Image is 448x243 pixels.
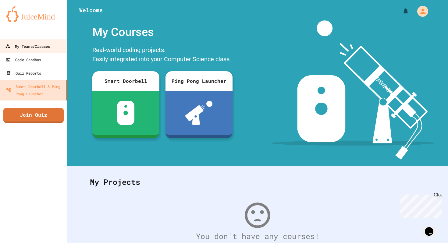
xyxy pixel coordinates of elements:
[3,108,64,123] a: Join Quiz
[6,83,63,97] div: Smart Doorbell & Ping Pong Launcher
[271,20,434,160] img: banner-image-my-projects.png
[165,71,233,91] div: Ping Pong Launcher
[2,2,42,39] div: Chat with us now!Close
[391,6,411,16] div: My Notifications
[6,69,41,77] div: Quiz Reports
[84,231,431,242] div: You don't have any courses!
[6,6,61,22] img: logo-orange.svg
[89,44,236,67] div: Real-world coding projects. Easily integrated into your Computer Science class.
[117,101,134,125] img: sdb-white.svg
[92,71,159,91] div: Smart Doorbell
[5,43,50,50] div: My Teams/Classes
[6,56,41,63] div: Code Sandbox
[422,219,442,237] iframe: chat widget
[397,192,442,218] iframe: chat widget
[411,4,430,18] div: My Account
[185,101,212,125] img: ppl-with-ball.png
[84,170,431,194] div: My Projects
[89,20,236,44] div: My Courses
